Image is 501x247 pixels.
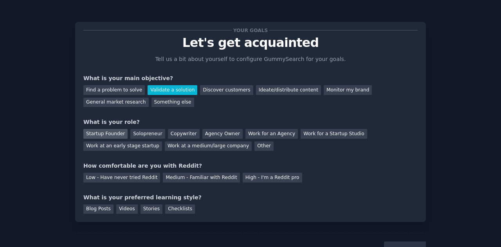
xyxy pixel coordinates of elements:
[165,204,195,214] div: Checklists
[83,204,114,214] div: Blog Posts
[301,129,367,139] div: Work for a Startup Studio
[116,204,138,214] div: Videos
[130,129,165,139] div: Solopreneur
[152,55,349,63] p: Tell us a bit about yourself to configure GummySearch for your goals.
[163,173,240,183] div: Medium - Familiar with Reddit
[83,118,418,126] div: What is your role?
[324,85,372,95] div: Monitor my brand
[83,74,418,82] div: What is your main objective?
[202,129,243,139] div: Agency Owner
[83,85,145,95] div: Find a problem to solve
[83,36,418,50] p: Let's get acquainted
[83,193,418,202] div: What is your preferred learning style?
[148,85,197,95] div: Validate a solution
[141,204,162,214] div: Stories
[245,129,298,139] div: Work for an Agency
[83,173,160,183] div: Low - Have never tried Reddit
[83,141,162,151] div: Work at an early stage startup
[254,141,274,151] div: Other
[256,85,321,95] div: Ideate/distribute content
[200,85,253,95] div: Discover customers
[232,26,269,34] span: Your goals
[83,129,128,139] div: Startup Founder
[83,98,149,107] div: General market research
[168,129,200,139] div: Copywriter
[151,98,194,107] div: Something else
[243,173,302,183] div: High - I'm a Reddit pro
[165,141,252,151] div: Work at a medium/large company
[83,162,418,170] div: How comfortable are you with Reddit?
